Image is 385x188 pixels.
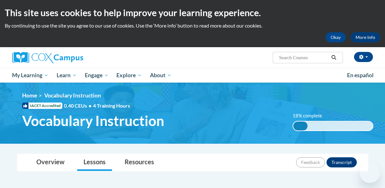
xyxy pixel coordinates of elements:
[5,22,380,29] p: By continuing to use the site you agree to our use of cookies. Use the ‘More info’ button to read...
[351,32,380,42] a: More Info
[326,157,357,167] button: Transcript
[329,54,338,61] button: Search
[53,68,81,83] a: Learn
[347,72,374,78] span: En español
[57,72,77,79] span: Learn
[12,72,48,79] span: My Learning
[5,6,380,19] h2: This site uses cookies to help improve your learning experience.
[326,32,346,42] button: Okay
[22,92,37,99] a: Home
[296,157,325,167] button: Feedback
[30,154,71,171] a: Overview
[85,72,109,79] span: Engage
[12,52,126,63] a: Cox Campus
[118,154,160,171] a: Resources
[112,68,146,83] a: Explore
[64,102,93,109] span: 0.40 CEUs
[293,112,329,119] label: 18% complete
[12,52,83,63] img: Cox Campus
[278,54,329,61] input: Search Courses
[77,154,112,171] a: Lessons
[22,112,164,129] span: Vocabulary Instruction
[146,68,176,83] a: About
[8,68,378,83] div: Main menu
[293,122,307,130] div: 18% complete
[89,103,91,109] span: •
[360,163,380,183] iframe: Button to launch messaging window
[116,72,142,79] span: Explore
[44,92,101,99] span: Vocabulary Instruction
[150,72,171,79] span: About
[22,103,62,109] span: IACET Accredited
[93,103,130,109] span: 4 Training Hours
[81,68,113,83] a: Engage
[343,69,378,82] a: En español
[8,68,53,83] a: My Learning
[354,52,373,62] button: Account Settings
